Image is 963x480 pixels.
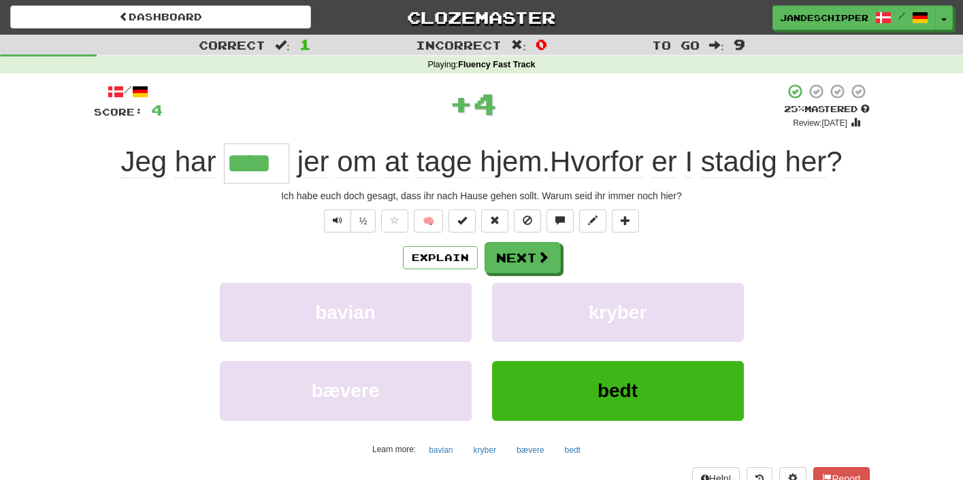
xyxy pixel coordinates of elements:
button: Ignore sentence (alt+i) [514,209,541,233]
span: om [337,145,376,178]
span: JandeSchipper [780,12,868,24]
button: Play sentence audio (ctl+space) [324,209,351,233]
div: Mastered [784,103,870,116]
span: bævere [312,380,380,401]
button: Next [485,242,561,273]
a: Dashboard [10,5,311,29]
span: er [651,145,676,178]
button: bedt [557,440,588,460]
span: 0 [536,36,547,52]
span: 25 % [784,103,804,114]
button: Edit sentence (alt+d) [579,209,606,233]
strong: Fluency Fast Track [458,60,535,69]
span: 1 [299,36,311,52]
button: Reset to 0% Mastered (alt+r) [481,209,508,233]
span: : [511,39,526,51]
button: bævere [509,440,552,460]
div: Text-to-speech controls [321,209,376,233]
span: tage [417,145,472,178]
button: bavian [220,283,472,342]
button: bævere [220,361,472,420]
small: Review: [DATE] [793,118,847,128]
span: : [275,39,290,51]
span: + [449,83,473,124]
button: Favorite sentence (alt+f) [381,209,408,233]
button: 🧠 [414,209,443,233]
span: Incorrect [416,38,502,52]
div: Ich habe euch doch gesagt, dass ihr nach Hause gehen sollt. Warum seid ihr immer noch hier? [94,189,870,203]
span: har [175,145,216,178]
button: Set this sentence to 100% Mastered (alt+m) [448,209,476,233]
span: Score: [94,106,143,118]
button: Discuss sentence (alt+u) [546,209,574,233]
button: bedt [492,361,744,420]
span: 4 [151,101,163,118]
button: kryber [466,440,504,460]
span: Correct [199,38,265,52]
span: her [785,145,827,178]
a: JandeSchipper / [772,5,936,30]
span: . ? [289,145,842,178]
span: I [685,145,693,178]
span: stadig [701,145,777,178]
button: kryber [492,283,744,342]
span: : [709,39,724,51]
span: To go [652,38,700,52]
span: Jeg [120,145,167,178]
div: / [94,83,163,100]
button: Explain [403,246,478,269]
small: Learn more: [372,445,416,454]
button: ½ [350,209,376,233]
button: Add to collection (alt+a) [612,209,639,233]
span: at [385,145,408,178]
span: Hvorfor [550,145,644,178]
span: 9 [734,36,745,52]
span: 4 [473,86,497,120]
span: hjem [480,145,542,178]
span: kryber [589,302,647,323]
button: bavian [421,440,460,460]
span: jer [297,145,329,178]
span: / [898,11,905,20]
span: bedt [598,380,638,401]
a: Clozemaster [331,5,632,29]
span: bavian [315,302,376,323]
